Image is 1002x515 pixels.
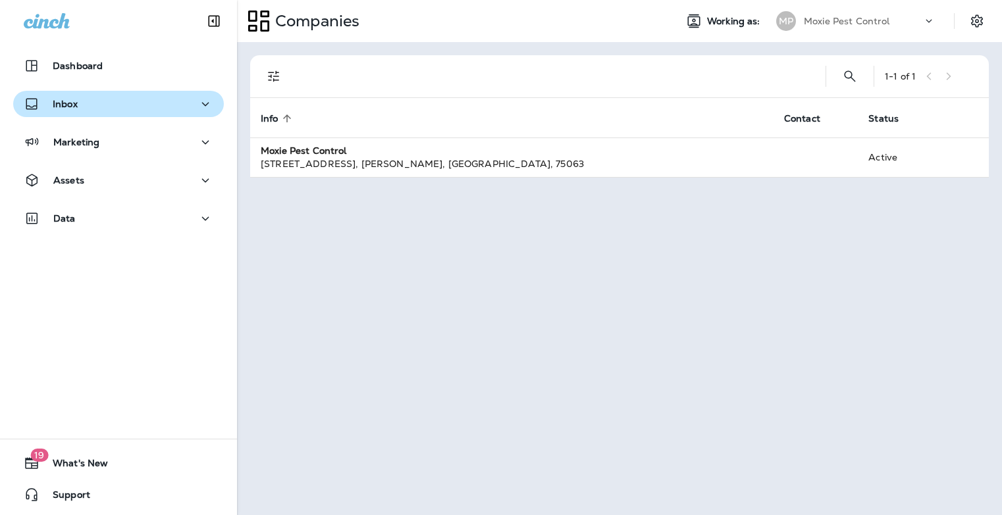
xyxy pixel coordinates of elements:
[13,129,224,155] button: Marketing
[40,458,108,474] span: What's New
[53,213,76,224] p: Data
[13,205,224,232] button: Data
[261,63,287,89] button: Filters
[261,113,278,124] span: Info
[196,8,232,34] button: Collapse Sidebar
[53,99,78,109] p: Inbox
[837,63,863,89] button: Search Companies
[13,91,224,117] button: Inbox
[53,61,103,71] p: Dashboard
[13,481,224,508] button: Support
[40,489,90,505] span: Support
[13,53,224,79] button: Dashboard
[53,175,84,185] p: Assets
[804,16,890,26] p: Moxie Pest Control
[261,145,347,157] strong: Moxie Pest Control
[776,11,796,31] div: MP
[868,112,916,124] span: Status
[30,449,48,462] span: 19
[13,450,224,476] button: 19What's New
[965,9,989,33] button: Settings
[707,16,763,27] span: Working as:
[270,11,359,31] p: Companies
[885,71,916,82] div: 1 - 1 of 1
[858,137,936,177] td: Active
[261,112,296,124] span: Info
[13,167,224,193] button: Assets
[784,112,837,124] span: Contact
[53,137,99,147] p: Marketing
[784,113,820,124] span: Contact
[868,113,899,124] span: Status
[261,157,763,170] div: [STREET_ADDRESS] , [PERSON_NAME] , [GEOGRAPHIC_DATA] , 75063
